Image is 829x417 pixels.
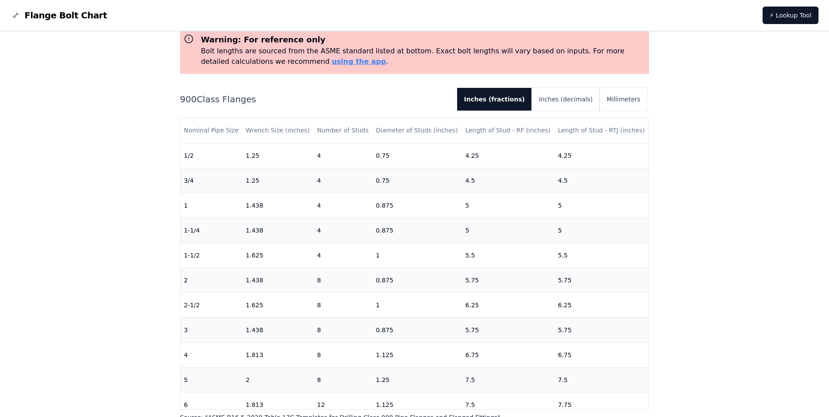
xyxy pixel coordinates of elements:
td: 4.5 [462,168,555,193]
td: 3 [180,317,243,342]
td: 1 [180,193,243,218]
td: 12 [313,392,372,417]
td: 4 [313,218,372,243]
td: 1 [372,243,462,268]
td: 5.75 [462,317,555,342]
td: 1.813 [242,392,313,417]
button: Millimeters [600,88,647,111]
td: 8 [313,268,372,292]
td: 1 [372,292,462,317]
td: 0.75 [372,168,462,193]
td: 7.75 [555,392,649,417]
td: 1.438 [242,218,313,243]
td: 0.875 [372,268,462,292]
th: Number of Studs [313,118,372,143]
td: 7.5 [462,367,555,392]
img: Flange Bolt Chart Logo [10,10,21,21]
td: 4 [180,342,243,367]
td: 3/4 [180,168,243,193]
td: 6.75 [555,342,649,367]
td: 6 [180,392,243,417]
a: Flange Bolt Chart LogoFlange Bolt Chart [10,9,107,21]
td: 0.875 [372,317,462,342]
a: using the app [332,57,386,66]
td: 1.438 [242,268,313,292]
a: ⚡ Lookup Tool [763,7,819,24]
td: 4 [313,193,372,218]
td: 5.5 [462,243,555,268]
td: 1.25 [372,367,462,392]
td: 1.25 [242,168,313,193]
td: 1.813 [242,342,313,367]
td: 8 [313,317,372,342]
th: Wrench Size (inches) [242,118,313,143]
td: 6.75 [462,342,555,367]
td: 1.438 [242,317,313,342]
td: 5.75 [555,317,649,342]
td: 1.125 [372,392,462,417]
td: 1.625 [242,292,313,317]
button: Inches (decimals) [532,88,600,111]
span: Flange Bolt Chart [24,9,107,21]
h3: Warning: For reference only [201,34,646,46]
button: Inches (fractions) [457,88,532,111]
td: 4 [313,243,372,268]
td: 5.75 [462,268,555,292]
td: 5 [462,193,555,218]
td: 2 [180,268,243,292]
td: 8 [313,292,372,317]
td: 4 [313,143,372,168]
td: 1.25 [242,143,313,168]
td: 4.25 [462,143,555,168]
td: 5 [462,218,555,243]
td: 6.25 [555,292,649,317]
td: 7.5 [555,367,649,392]
th: Length of Stud - RTJ (inches) [555,118,649,143]
td: 1-1/4 [180,218,243,243]
td: 7.5 [462,392,555,417]
td: 5 [555,193,649,218]
td: 6.25 [462,292,555,317]
th: Nominal Pipe Size [180,118,243,143]
td: 8 [313,342,372,367]
td: 5.75 [555,268,649,292]
td: 0.875 [372,193,462,218]
td: 2-1/2 [180,292,243,317]
td: 1.125 [372,342,462,367]
td: 5.5 [555,243,649,268]
td: 5 [180,367,243,392]
td: 1.438 [242,193,313,218]
td: 4 [313,168,372,193]
th: Length of Stud - RF (inches) [462,118,555,143]
th: Diameter of Studs (inches) [372,118,462,143]
td: 0.75 [372,143,462,168]
td: 1-1/2 [180,243,243,268]
h2: 900 Class Flanges [180,93,450,105]
p: Bolt lengths are sourced from the ASME standard listed at bottom. Exact bolt lengths will vary ba... [201,46,646,67]
td: 1/2 [180,143,243,168]
td: 0.875 [372,218,462,243]
td: 8 [313,367,372,392]
td: 4.25 [555,143,649,168]
td: 5 [555,218,649,243]
td: 4.5 [555,168,649,193]
td: 1.625 [242,243,313,268]
td: 2 [242,367,313,392]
